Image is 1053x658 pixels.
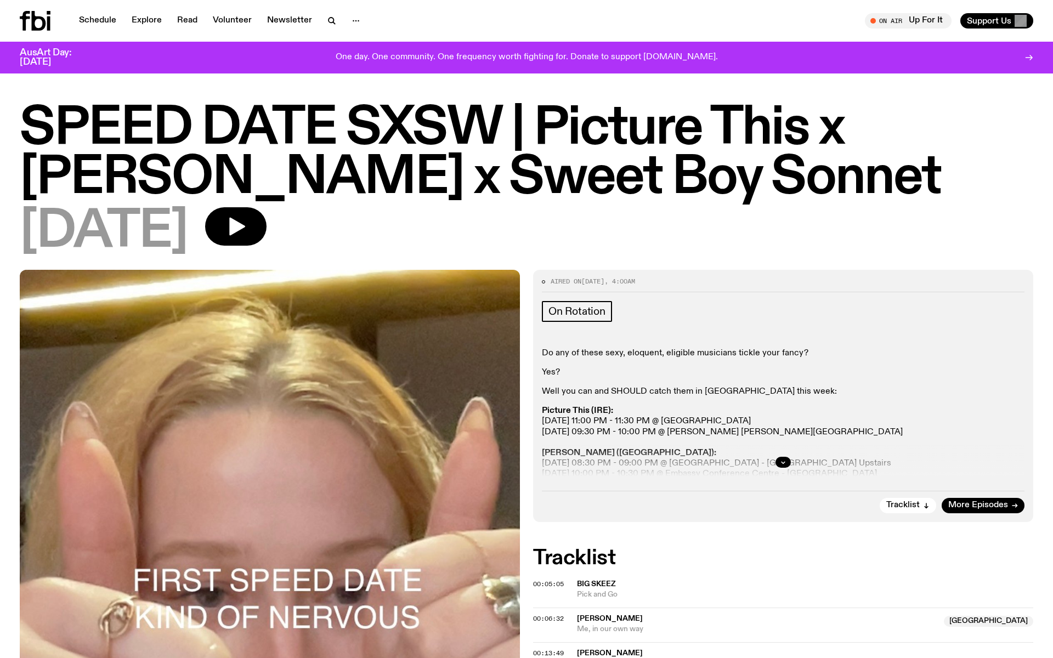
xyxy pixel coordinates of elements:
h2: Tracklist [533,548,1033,568]
span: 00:13:49 [533,649,564,657]
a: Volunteer [206,13,258,29]
button: On AirUp For It [865,13,952,29]
span: On Rotation [548,305,605,317]
span: Support Us [967,16,1011,26]
h1: SPEED DATE SXSW | Picture This x [PERSON_NAME] x Sweet Boy Sonnet [20,104,1033,203]
button: 00:05:05 [533,581,564,587]
span: [PERSON_NAME] [577,615,643,622]
span: [DATE] [20,207,188,257]
span: [DATE] [581,277,604,286]
a: Explore [125,13,168,29]
span: Me, in our own way [577,624,937,634]
button: Support Us [960,13,1033,29]
h3: AusArt Day: [DATE] [20,48,90,67]
a: More Episodes [942,498,1024,513]
button: Tracklist [880,498,936,513]
span: [GEOGRAPHIC_DATA] [944,616,1033,627]
p: Yes? [542,367,1024,378]
p: Do any of these sexy, eloquent, eligible musicians tickle your fancy? [542,348,1024,359]
p: Well you can and SHOULD catch them in [GEOGRAPHIC_DATA] this week: [542,387,1024,397]
span: Aired on [551,277,581,286]
span: 00:05:05 [533,580,564,588]
strong: Picture This (IRE): [542,406,613,415]
a: Newsletter [261,13,319,29]
p: [DATE] 11:00 PM - 11:30 PM @ [GEOGRAPHIC_DATA] [DATE] 09:30 PM - 10:00 PM @ [PERSON_NAME] [PERSON... [542,406,1024,521]
a: Schedule [72,13,123,29]
span: [PERSON_NAME] [577,649,643,657]
button: 00:06:32 [533,616,564,622]
p: One day. One community. One frequency worth fighting for. Donate to support [DOMAIN_NAME]. [336,53,718,63]
span: 00:06:32 [533,614,564,623]
a: On Rotation [542,301,612,322]
span: Big Skeez [577,580,616,588]
a: Read [171,13,204,29]
button: 00:13:49 [533,650,564,656]
span: Tracklist [886,501,920,509]
span: Pick and Go [577,589,1033,600]
span: More Episodes [948,501,1008,509]
span: , 4:00am [604,277,635,286]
